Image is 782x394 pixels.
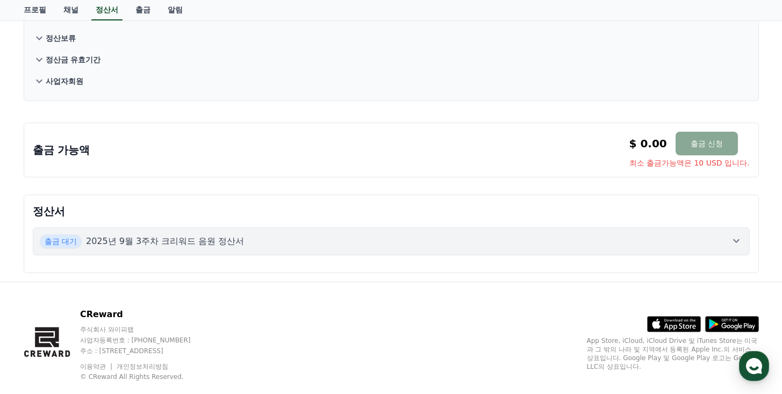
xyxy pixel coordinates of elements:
span: 대화 [98,321,111,330]
a: 홈 [3,305,71,332]
p: © CReward All Rights Reserved. [80,372,211,381]
p: App Store, iCloud, iCloud Drive 및 iTunes Store는 미국과 그 밖의 나라 및 지역에서 등록된 Apple Inc.의 서비스 상표입니다. Goo... [587,336,759,371]
a: 대화 [71,305,139,332]
p: 사업자등록번호 : [PHONE_NUMBER] [80,336,211,345]
span: 설정 [166,321,179,329]
p: 출금 가능액 [33,142,90,157]
p: CReward [80,308,211,321]
button: 출금 신청 [676,132,738,155]
button: 정산보류 [33,27,750,49]
p: 정산보류 [46,33,76,44]
span: 최소 출금가능액은 10 USD 입니다. [629,157,750,168]
button: 정산금 유효기간 [33,49,750,70]
a: 개인정보처리방침 [117,363,168,370]
p: 주소 : [STREET_ADDRESS] [80,347,211,355]
span: 출금 대기 [40,234,82,248]
p: 2025년 9월 3주차 크리워드 음원 정산서 [86,235,245,248]
button: 사업자회원 [33,70,750,92]
p: 정산금 유효기간 [46,54,101,65]
a: 설정 [139,305,206,332]
a: 이용약관 [80,363,114,370]
p: 정산서 [33,204,750,219]
span: 홈 [34,321,40,329]
button: 출금 대기 2025년 9월 3주차 크리워드 음원 정산서 [33,227,750,255]
p: 사업자회원 [46,76,83,87]
p: $ 0.00 [629,136,667,151]
p: 주식회사 와이피랩 [80,325,211,334]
